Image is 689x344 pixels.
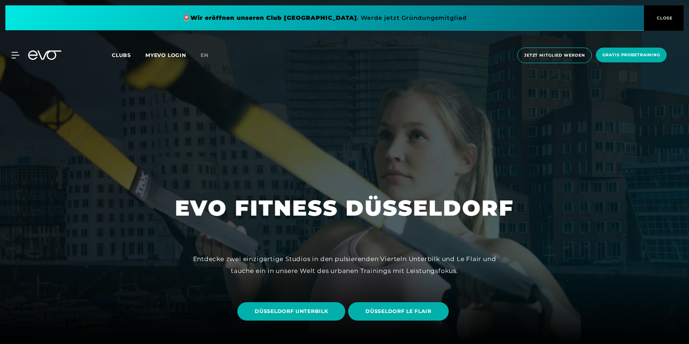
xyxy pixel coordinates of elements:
a: en [201,51,217,59]
a: Clubs [112,52,145,58]
a: Jetzt Mitglied werden [515,48,594,63]
span: Gratis Probetraining [602,52,660,58]
span: en [201,52,209,58]
button: CLOSE [644,5,684,31]
a: Gratis Probetraining [594,48,669,63]
span: Jetzt Mitglied werden [524,52,585,58]
div: Entdecke zwei einzigartige Studios in den pulsierenden Vierteln Unterbilk und Le Flair und tauche... [193,253,496,277]
span: DÜSSELDORF UNTERBILK [255,308,328,315]
a: DÜSSELDORF UNTERBILK [237,297,348,326]
a: MYEVO LOGIN [145,52,186,58]
a: DÜSSELDORF LE FLAIR [348,297,451,326]
span: Clubs [112,52,131,58]
h1: EVO FITNESS DÜSSELDORF [175,194,514,222]
span: DÜSSELDORF LE FLAIR [365,308,431,315]
span: CLOSE [655,15,673,21]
